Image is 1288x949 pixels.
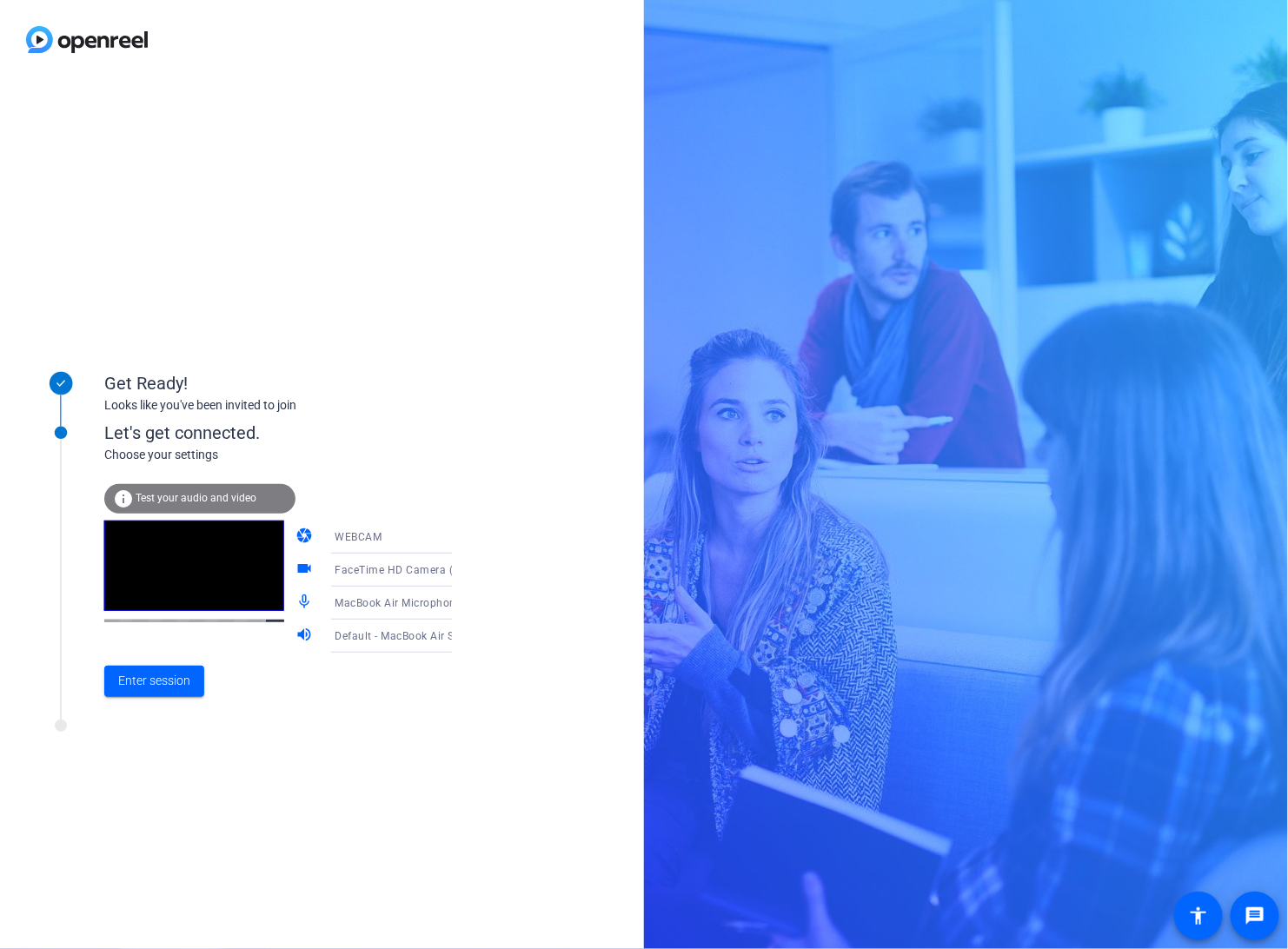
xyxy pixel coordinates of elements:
[335,562,514,576] span: FaceTime HD Camera (5B00:3AA6)
[104,370,452,396] div: Get Ready!
[104,446,488,464] div: Choose your settings
[335,628,541,642] span: Default - MacBook Air Speakers (Built-in)
[295,527,316,547] mat-icon: camera
[335,595,508,609] span: MacBook Air Microphone (Built-in)
[136,492,256,504] span: Test your audio and video
[1188,906,1209,926] mat-icon: accessibility
[295,560,316,581] mat-icon: videocam
[295,626,316,647] mat-icon: volume_up
[104,666,204,697] button: Enter session
[113,488,134,509] mat-icon: info
[335,531,382,543] span: WEBCAM
[1245,906,1265,926] mat-icon: message
[118,672,190,690] span: Enter session
[295,593,316,614] mat-icon: mic_none
[104,396,452,415] div: Looks like you've been invited to join
[104,420,488,446] div: Let's get connected.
